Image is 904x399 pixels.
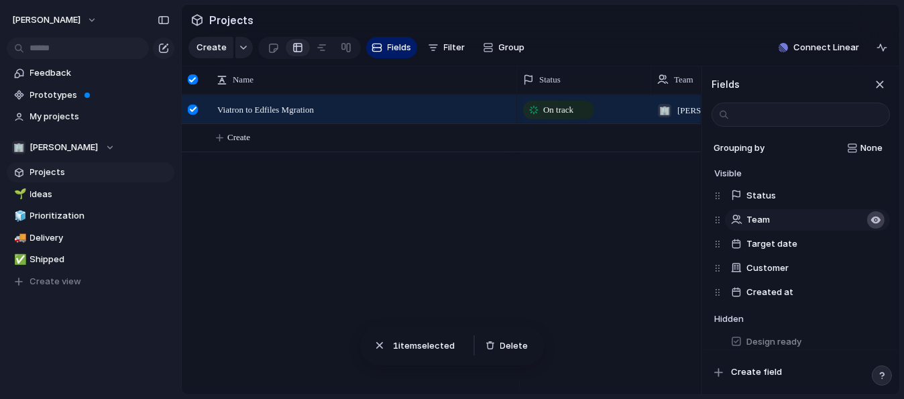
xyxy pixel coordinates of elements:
[422,37,471,58] button: Filter
[658,104,671,117] div: 🏢
[674,73,693,87] span: Team
[207,8,256,32] span: Projects
[30,209,170,223] span: Prioritization
[30,166,170,179] span: Projects
[12,141,25,154] div: 🏢
[444,41,465,54] span: Filter
[746,237,797,251] span: Target date
[12,188,25,201] button: 🌱
[7,137,174,158] button: 🏢[PERSON_NAME]
[6,9,104,31] button: [PERSON_NAME]
[714,184,890,208] div: Status
[30,253,170,266] span: Shipped
[714,280,890,304] div: Created at
[725,331,890,353] button: Design ready
[7,206,174,226] a: 🧊Prioritization
[7,272,174,292] button: Create view
[725,258,890,279] button: Customer
[394,339,463,353] span: item selected
[725,185,890,207] button: Status
[30,141,99,154] span: [PERSON_NAME]
[725,282,890,303] button: Created at
[12,13,80,27] span: [PERSON_NAME]
[227,131,250,144] span: Create
[480,337,534,355] button: Delete
[677,104,746,117] span: [PERSON_NAME]
[12,209,25,223] button: 🧊
[30,89,170,102] span: Prototypes
[712,77,740,91] h3: Fields
[773,38,864,58] button: Connect Linear
[14,230,23,245] div: 🚚
[500,339,528,353] span: Delete
[7,107,174,127] a: My projects
[746,286,793,299] span: Created at
[30,66,170,80] span: Feedback
[725,233,890,255] button: Target date
[714,256,890,280] div: Customer
[12,253,25,266] button: ✅
[714,208,890,232] div: Team
[709,137,890,159] button: Grouping byNone
[394,340,399,351] span: 1
[7,228,174,248] a: 🚚Delivery
[195,124,722,152] button: Create
[30,110,170,123] span: My projects
[746,213,770,227] span: Team
[14,209,23,224] div: 🧊
[30,275,82,288] span: Create view
[388,41,412,54] span: Fields
[499,41,525,54] span: Group
[860,141,883,155] span: None
[543,103,573,117] span: On track
[793,41,859,54] span: Connect Linear
[711,141,765,155] span: Grouping by
[708,361,894,384] button: Create field
[366,37,417,58] button: Fields
[7,63,174,83] a: Feedback
[539,73,561,87] span: Status
[7,184,174,205] a: 🌱Ideas
[746,335,801,349] span: Design ready
[476,37,532,58] button: Group
[30,231,170,245] span: Delivery
[746,189,776,203] span: Status
[30,188,170,201] span: Ideas
[233,73,253,87] span: Name
[188,37,233,58] button: Create
[731,365,782,379] span: Create field
[714,167,890,180] h4: Visible
[725,209,890,231] button: Team
[746,262,789,275] span: Customer
[12,231,25,245] button: 🚚
[7,162,174,182] a: Projects
[7,249,174,270] a: ✅Shipped
[14,252,23,268] div: ✅
[14,186,23,202] div: 🌱
[714,232,890,256] div: Target date
[7,85,174,105] a: Prototypes
[217,101,314,117] span: Viatron to Edfiles Mgration
[196,41,227,54] span: Create
[714,312,890,326] h4: Hidden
